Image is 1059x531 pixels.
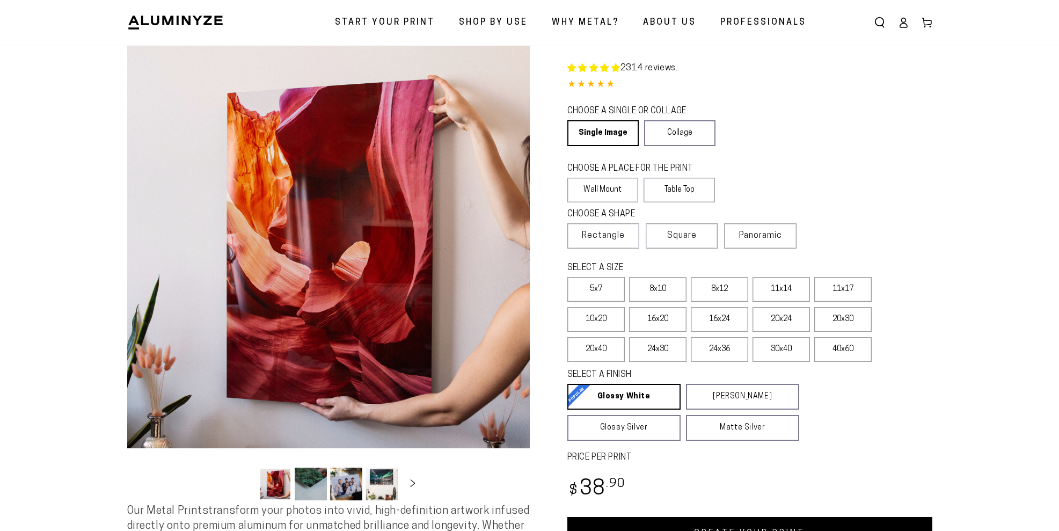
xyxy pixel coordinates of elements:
[567,384,681,410] a: Glossy White
[644,120,715,146] a: Collage
[629,307,686,332] label: 16x20
[814,307,872,332] label: 20x30
[544,9,627,37] a: Why Metal?
[868,11,892,34] summary: Search our site
[753,307,810,332] label: 20x24
[644,178,715,202] label: Table Top
[401,472,425,496] button: Slide right
[567,262,782,274] legend: SELECT A SIZE
[451,9,536,37] a: Shop By Use
[567,307,625,332] label: 10x20
[753,277,810,302] label: 11x14
[335,15,435,31] span: Start Your Print
[567,77,932,93] div: 4.85 out of 5.0 stars
[567,452,932,464] label: PRICE PER PRINT
[567,120,639,146] a: Single Image
[667,229,697,242] span: Square
[720,15,806,31] span: Professionals
[127,46,530,504] media-gallery: Gallery Viewer
[567,415,681,441] a: Glossy Silver
[552,15,619,31] span: Why Metal?
[686,415,799,441] a: Matte Silver
[629,337,686,362] label: 24x30
[366,468,398,500] button: Load image 4 in gallery view
[569,484,578,498] span: $
[712,9,814,37] a: Professionals
[814,337,872,362] label: 40x60
[814,277,872,302] label: 11x17
[330,468,362,500] button: Load image 3 in gallery view
[582,229,625,242] span: Rectangle
[567,105,706,118] legend: CHOOSE A SINGLE OR COLLAGE
[295,468,327,500] button: Load image 2 in gallery view
[232,472,256,496] button: Slide left
[739,231,782,240] span: Panoramic
[686,384,799,410] a: [PERSON_NAME]
[606,478,625,490] sup: .90
[643,15,696,31] span: About Us
[691,307,748,332] label: 16x24
[635,9,704,37] a: About Us
[567,369,773,381] legend: SELECT A FINISH
[691,337,748,362] label: 24x36
[629,277,686,302] label: 8x10
[567,479,626,500] bdi: 38
[567,163,705,175] legend: CHOOSE A PLACE FOR THE PRINT
[567,277,625,302] label: 5x7
[753,337,810,362] label: 30x40
[459,15,528,31] span: Shop By Use
[259,468,291,500] button: Load image 1 in gallery view
[327,9,443,37] a: Start Your Print
[567,208,707,221] legend: CHOOSE A SHAPE
[567,337,625,362] label: 20x40
[567,178,639,202] label: Wall Mount
[691,277,748,302] label: 8x12
[127,14,224,31] img: Aluminyze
